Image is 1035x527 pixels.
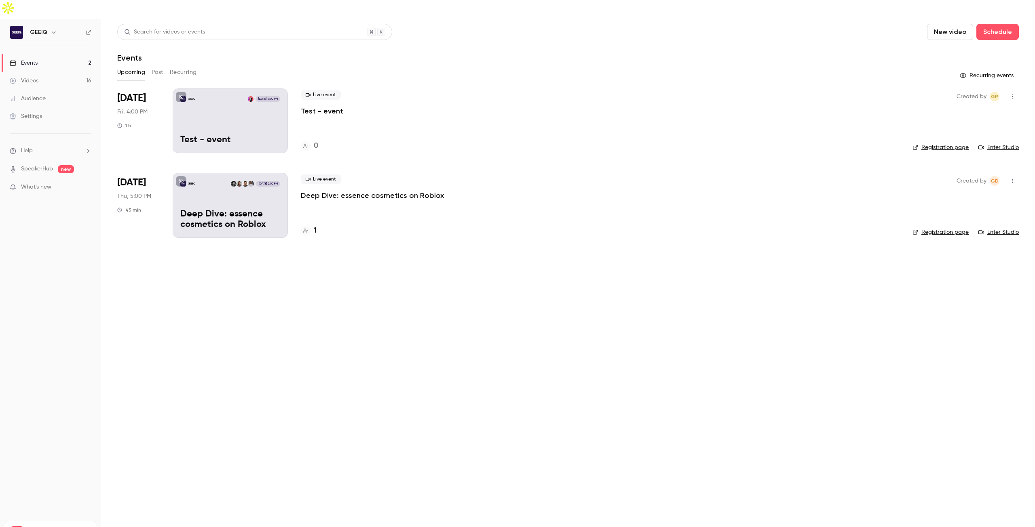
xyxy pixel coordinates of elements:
img: Charles Hambro [231,181,237,187]
button: Upcoming [117,66,145,79]
a: Deep Dive: essence cosmetics on Roblox [301,191,444,200]
button: Recurring [170,66,197,79]
span: Live event [301,174,341,184]
div: Aug 28 Thu, 5:00 PM (Europe/London) [117,173,160,237]
span: Help [21,147,33,155]
div: Settings [10,112,42,120]
div: Search for videos or events [124,28,205,36]
a: Test - event GEEIQGeorge Pohl[DATE] 4:00 PMTest - event [173,88,288,153]
span: GD [991,176,999,186]
span: GP [991,92,998,101]
a: Deep Dive: essence cosmetics on RobloxGEEIQTom von SimsonThanh DaoSara ApazaCharles Hambro[DATE] ... [173,173,288,237]
img: Thanh Dao [242,181,248,187]
span: Thu, 5:00 PM [117,192,151,200]
img: Sara Apaza [237,181,242,187]
a: Enter Studio [978,228,1019,236]
button: New video [927,24,973,40]
a: Registration page [912,143,969,151]
a: 0 [301,141,318,151]
span: [DATE] 4:00 PM [256,96,280,102]
p: Deep Dive: essence cosmetics on Roblox [180,209,280,230]
div: Events [10,59,38,67]
h4: 0 [314,141,318,151]
span: [DATE] 5:00 PM [256,181,280,187]
h6: GEEIQ [30,28,47,36]
li: help-dropdown-opener [10,147,91,155]
p: GEEIQ [188,97,195,101]
span: [DATE] [117,92,146,105]
a: Test - event [301,106,343,116]
span: new [58,165,74,173]
span: What's new [21,183,51,191]
button: Recurring events [956,69,1019,82]
div: Videos [10,77,38,85]
h1: Events [117,53,142,63]
span: Created by [957,176,986,186]
div: Audience [10,94,46,103]
div: 45 min [117,207,141,213]
span: Created by [957,92,986,101]
div: 1 h [117,122,131,129]
button: Past [152,66,163,79]
span: Live event [301,90,341,100]
p: GEEIQ [188,182,195,186]
span: George Pohl [990,92,999,101]
a: SpeakerHub [21,165,53,173]
img: Tom von Simson [248,181,254,187]
button: Schedule [976,24,1019,40]
p: Test - event [180,135,280,145]
span: Fri, 4:00 PM [117,108,148,116]
a: Enter Studio [978,143,1019,151]
a: Registration page [912,228,969,236]
span: [DATE] [117,176,146,189]
h4: 1 [314,225,317,236]
div: Aug 15 Fri, 4:00 PM (Europe/London) [117,88,160,153]
span: Giovanna Demopoulos [990,176,999,186]
a: 1 [301,225,317,236]
img: GEEIQ [10,26,23,39]
img: George Pohl [248,96,253,102]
